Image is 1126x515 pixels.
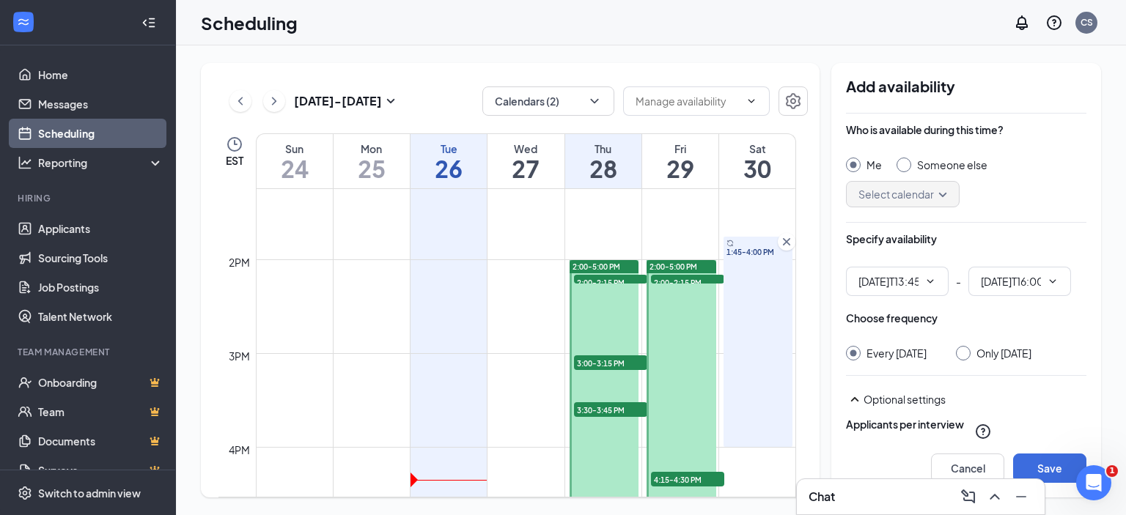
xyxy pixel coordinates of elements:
[267,92,281,110] svg: ChevronRight
[636,93,740,109] input: Manage availability
[233,92,248,110] svg: ChevronLeft
[642,134,718,188] a: August 29, 2025
[38,243,163,273] a: Sourcing Tools
[917,158,987,172] div: Someone else
[411,141,487,156] div: Tue
[334,134,410,188] a: August 25, 2025
[482,86,614,116] button: Calendars (2)ChevronDown
[642,156,718,181] h1: 29
[1013,14,1031,32] svg: Notifications
[38,60,163,89] a: Home
[1013,453,1086,483] button: Save
[957,485,980,508] button: ComposeMessage
[257,156,333,181] h1: 24
[294,93,382,109] h3: [DATE] - [DATE]
[565,134,641,188] a: August 28, 2025
[864,392,1086,407] div: Optional settings
[565,156,641,181] h1: 28
[809,489,835,505] h3: Chat
[487,134,564,188] a: August 27, 2025
[229,90,251,112] button: ChevronLeft
[226,442,253,458] div: 4pm
[846,78,1086,95] h2: Add availability
[931,453,1004,483] button: Cancel
[846,231,937,246] div: Specify availability
[573,262,620,272] span: 2:00-5:00 PM
[38,302,163,331] a: Talent Network
[38,119,163,148] a: Scheduling
[1012,488,1030,505] svg: Minimize
[650,262,697,272] span: 2:00-5:00 PM
[38,214,163,243] a: Applicants
[719,134,795,188] a: August 30, 2025
[382,92,400,110] svg: SmallChevronDown
[784,92,802,110] svg: Settings
[18,486,32,500] svg: Settings
[574,275,647,289] span: 2:00-2:15 PM
[565,141,641,156] div: Thu
[18,192,161,204] div: Hiring
[779,86,808,116] button: Settings
[226,254,253,270] div: 2pm
[726,240,734,247] svg: Sync
[38,368,163,397] a: OnboardingCrown
[201,10,298,35] h1: Scheduling
[334,141,410,156] div: Mon
[846,390,1086,408] div: Optional settings
[924,275,936,287] svg: ChevronDown
[976,346,1031,360] div: Only [DATE]
[1047,275,1059,287] svg: ChevronDown
[960,488,977,505] svg: ComposeMessage
[719,141,795,156] div: Sat
[16,15,31,29] svg: WorkstreamLogo
[846,390,864,408] svg: SmallChevronUp
[719,156,795,181] h1: 30
[226,136,243,153] svg: Clock
[779,234,794,249] svg: Cross
[651,472,724,486] span: 4:15-4:30 PM
[487,156,564,181] h1: 27
[257,134,333,188] a: August 24, 2025
[411,134,487,188] a: August 26, 2025
[38,456,163,485] a: SurveysCrown
[1106,465,1118,477] span: 1
[846,417,964,431] div: Applicants per interview
[38,273,163,302] a: Job Postings
[866,346,927,360] div: Every [DATE]
[846,122,1004,137] div: Who is available during this time?
[651,275,724,289] span: 2:00-2:15 PM
[263,90,285,112] button: ChevronRight
[866,158,882,172] div: Me
[986,488,1004,505] svg: ChevronUp
[846,267,1086,296] div: -
[974,423,992,440] svg: QuestionInfo
[38,89,163,119] a: Messages
[411,156,487,181] h1: 26
[1076,465,1111,500] iframe: Intercom live chat
[642,141,718,156] div: Fri
[38,155,164,170] div: Reporting
[1081,16,1093,29] div: CS
[487,141,564,156] div: Wed
[1045,14,1063,32] svg: QuestionInfo
[38,397,163,426] a: TeamCrown
[226,348,253,364] div: 3pm
[1009,485,1033,508] button: Minimize
[574,402,647,417] span: 3:30-3:45 PM
[38,426,163,456] a: DocumentsCrown
[18,155,32,170] svg: Analysis
[746,95,757,107] svg: ChevronDown
[983,485,1007,508] button: ChevronUp
[846,311,938,325] div: Choose frequency
[726,247,790,257] span: 1:45-4:00 PM
[38,486,141,500] div: Switch to admin view
[587,94,602,108] svg: ChevronDown
[141,15,156,30] svg: Collapse
[257,141,333,156] div: Sun
[574,355,647,370] span: 3:00-3:15 PM
[18,346,161,358] div: Team Management
[334,156,410,181] h1: 25
[226,153,243,168] span: EST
